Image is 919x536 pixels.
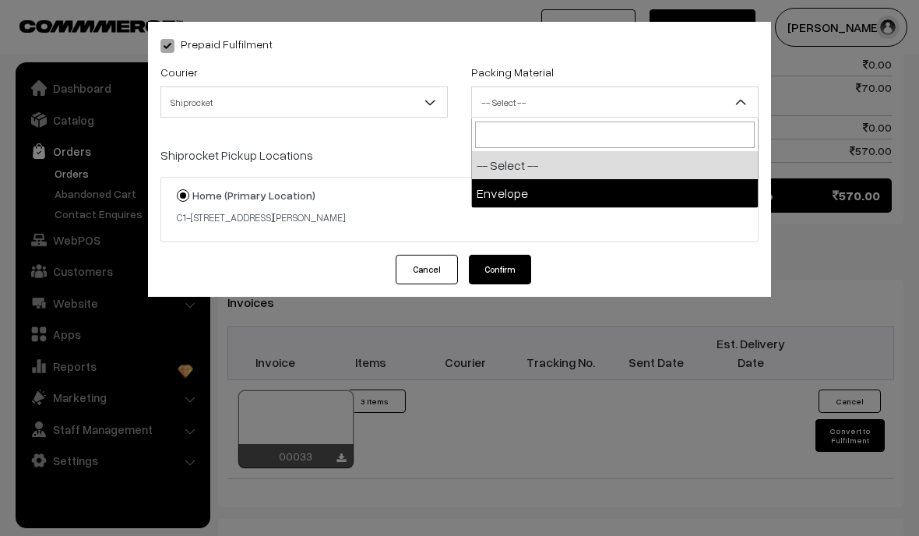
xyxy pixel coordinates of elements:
[177,211,345,224] small: C1-[STREET_ADDRESS][PERSON_NAME]
[160,146,759,164] p: Shiprocket Pickup Locations
[472,89,758,116] span: -- Select --
[160,86,448,118] span: Shiprocket
[471,86,759,118] span: -- Select --
[469,255,531,284] button: Confirm
[471,64,554,80] label: Packing Material
[396,255,458,284] button: Cancel
[160,36,273,52] label: Prepaid Fulfilment
[472,179,758,207] li: Envelope
[472,151,758,179] li: -- Select --
[192,189,315,202] strong: Home (Primary Location)
[160,64,198,80] label: Courier
[161,89,447,116] span: Shiprocket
